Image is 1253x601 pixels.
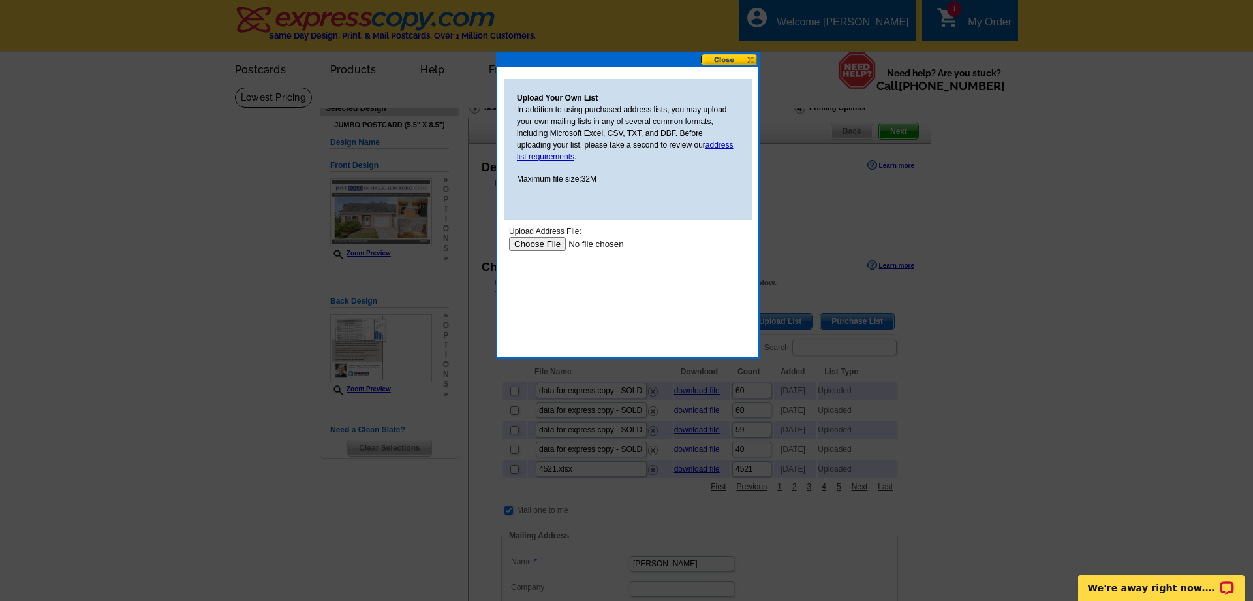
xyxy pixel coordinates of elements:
[581,174,596,184] span: 32M
[517,104,739,163] p: In addition to using purchased address lists, you may upload your own mailing lists in any of sev...
[517,93,598,103] strong: Upload Your Own List
[1070,560,1253,601] iframe: LiveChat chat widget
[5,5,243,17] div: Upload Address File:
[517,173,739,185] p: Maximum file size:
